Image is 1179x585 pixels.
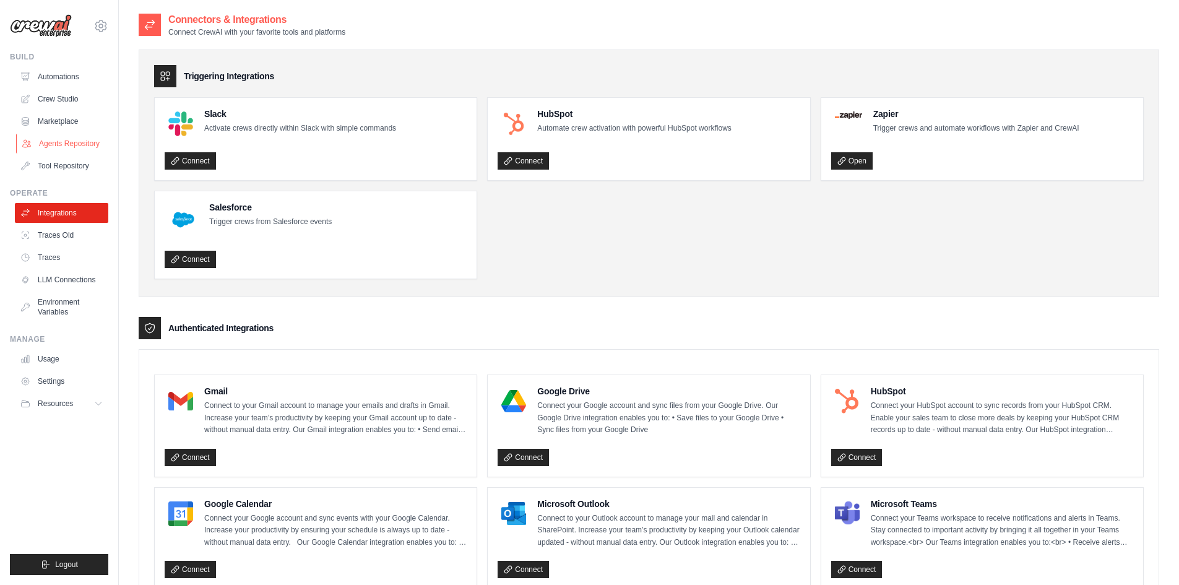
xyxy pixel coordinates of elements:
[15,156,108,176] a: Tool Repository
[501,389,526,414] img: Google Drive Logo
[871,498,1133,510] h4: Microsoft Teams
[204,400,467,436] p: Connect to your Gmail account to manage your emails and drafts in Gmail. Increase your team’s pro...
[873,108,1079,120] h4: Zapier
[15,349,108,369] a: Usage
[10,334,108,344] div: Manage
[184,70,274,82] h3: Triggering Integrations
[209,201,332,214] h4: Salesforce
[537,513,800,549] p: Connect to your Outlook account to manage your mail and calendar in SharePoint. Increase your tea...
[204,108,396,120] h4: Slack
[501,501,526,526] img: Microsoft Outlook Logo
[15,394,108,414] button: Resources
[209,216,332,228] p: Trigger crews from Salesforce events
[204,385,467,397] h4: Gmail
[498,152,549,170] a: Connect
[16,134,110,154] a: Agents Repository
[15,292,108,322] a: Environment Variables
[871,400,1133,436] p: Connect your HubSpot account to sync records from your HubSpot CRM. Enable your sales team to clo...
[831,449,883,466] a: Connect
[15,248,108,267] a: Traces
[835,111,862,119] img: Zapier Logo
[15,111,108,131] a: Marketplace
[165,561,216,578] a: Connect
[10,14,72,38] img: Logo
[873,123,1079,135] p: Trigger crews and automate workflows with Zapier and CrewAI
[168,111,193,136] img: Slack Logo
[501,111,526,136] img: HubSpot Logo
[204,123,396,135] p: Activate crews directly within Slack with simple commands
[204,513,467,549] p: Connect your Google account and sync events with your Google Calendar. Increase your productivity...
[10,52,108,62] div: Build
[168,205,198,235] img: Salesforce Logo
[537,498,800,510] h4: Microsoft Outlook
[15,270,108,290] a: LLM Connections
[498,561,549,578] a: Connect
[835,389,860,414] img: HubSpot Logo
[165,449,216,466] a: Connect
[168,27,345,37] p: Connect CrewAI with your favorite tools and platforms
[165,251,216,268] a: Connect
[871,385,1133,397] h4: HubSpot
[15,225,108,245] a: Traces Old
[10,188,108,198] div: Operate
[168,12,345,27] h2: Connectors & Integrations
[498,449,549,466] a: Connect
[537,385,800,397] h4: Google Drive
[168,389,193,414] img: Gmail Logo
[831,152,873,170] a: Open
[15,203,108,223] a: Integrations
[537,108,731,120] h4: HubSpot
[165,152,216,170] a: Connect
[537,400,800,436] p: Connect your Google account and sync files from your Google Drive. Our Google Drive integration e...
[537,123,731,135] p: Automate crew activation with powerful HubSpot workflows
[15,371,108,391] a: Settings
[831,561,883,578] a: Connect
[15,67,108,87] a: Automations
[55,560,78,570] span: Logout
[871,513,1133,549] p: Connect your Teams workspace to receive notifications and alerts in Teams. Stay connected to impo...
[168,322,274,334] h3: Authenticated Integrations
[15,89,108,109] a: Crew Studio
[835,501,860,526] img: Microsoft Teams Logo
[204,498,467,510] h4: Google Calendar
[168,501,193,526] img: Google Calendar Logo
[38,399,73,409] span: Resources
[10,554,108,575] button: Logout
